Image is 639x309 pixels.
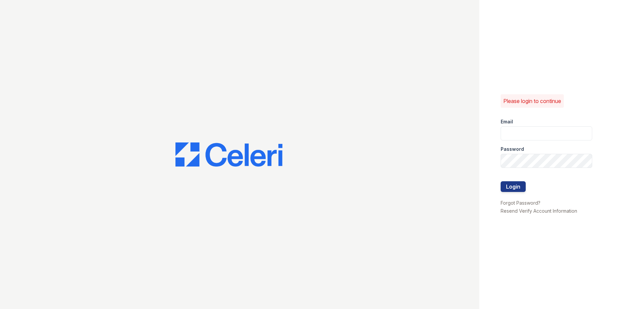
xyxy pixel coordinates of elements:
a: Resend Verify Account Information [501,208,577,214]
label: Email [501,118,513,125]
img: CE_Logo_Blue-a8612792a0a2168367f1c8372b55b34899dd931a85d93a1a3d3e32e68fde9ad4.png [175,142,282,167]
a: Forgot Password? [501,200,540,206]
p: Please login to continue [503,97,561,105]
label: Password [501,146,524,152]
button: Login [501,181,526,192]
